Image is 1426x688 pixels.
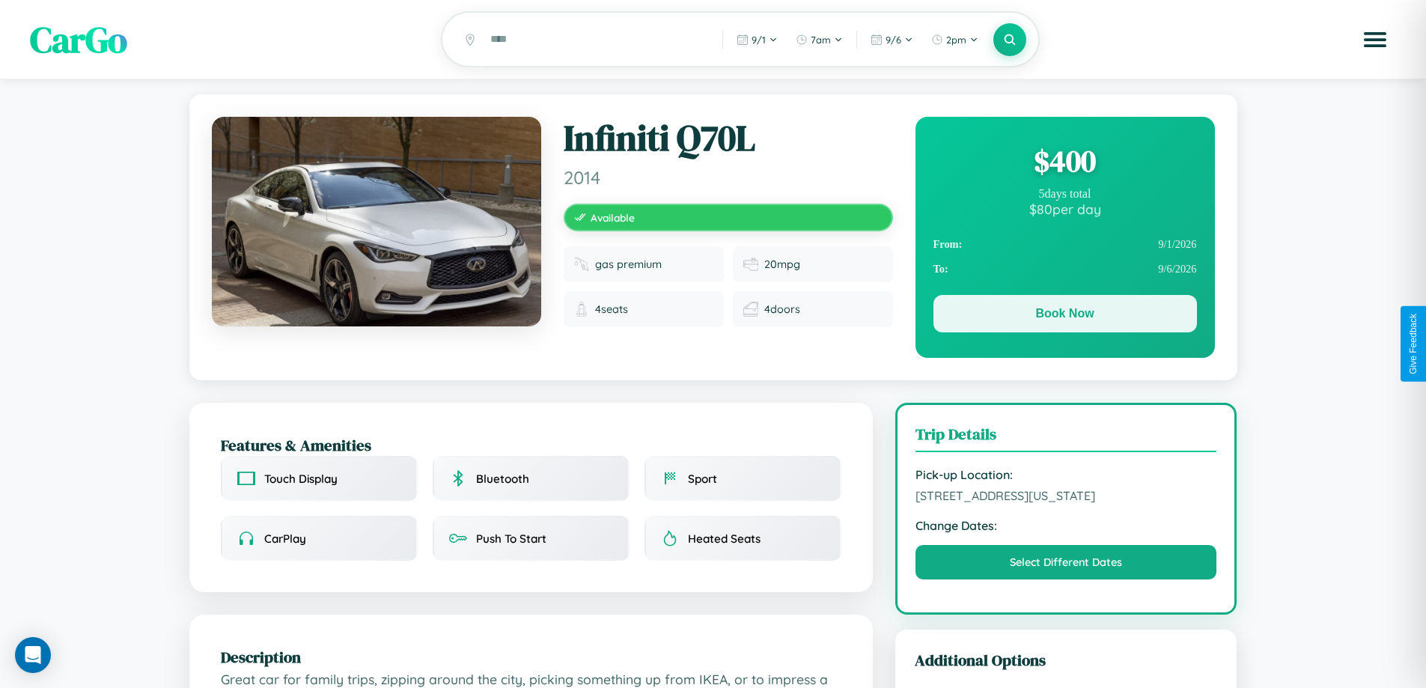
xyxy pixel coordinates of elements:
[1354,19,1396,61] button: Open menu
[264,532,306,546] span: CarPlay
[946,34,966,46] span: 2pm
[15,637,51,673] div: Open Intercom Messenger
[764,302,800,316] span: 4 doors
[1408,314,1419,374] div: Give Feedback
[30,15,127,64] span: CarGo
[574,302,589,317] img: Seats
[574,257,589,272] img: Fuel type
[564,117,893,160] h1: Infiniti Q70L
[933,263,948,275] strong: To:
[688,472,717,486] span: Sport
[221,434,841,456] h2: Features & Amenities
[811,34,831,46] span: 7am
[564,166,893,189] span: 2014
[743,257,758,272] img: Fuel efficiency
[915,467,1217,482] strong: Pick-up Location:
[933,238,963,251] strong: From:
[212,117,541,326] img: Infiniti Q70L 2014
[591,211,635,224] span: Available
[924,28,986,52] button: 2pm
[752,34,766,46] span: 9 / 1
[729,28,785,52] button: 9/1
[595,302,628,316] span: 4 seats
[743,302,758,317] img: Doors
[933,187,1197,201] div: 5 days total
[688,532,761,546] span: Heated Seats
[915,488,1217,503] span: [STREET_ADDRESS][US_STATE]
[915,518,1217,533] strong: Change Dates:
[933,295,1197,332] button: Book Now
[933,257,1197,281] div: 9 / 6 / 2026
[915,649,1218,671] h3: Additional Options
[933,141,1197,181] div: $ 400
[264,472,338,486] span: Touch Display
[764,258,800,271] span: 20 mpg
[476,472,529,486] span: Bluetooth
[933,232,1197,257] div: 9 / 1 / 2026
[915,545,1217,579] button: Select Different Dates
[221,646,841,668] h2: Description
[886,34,901,46] span: 9 / 6
[915,423,1217,452] h3: Trip Details
[476,532,546,546] span: Push To Start
[595,258,662,271] span: gas premium
[933,201,1197,217] div: $ 80 per day
[788,28,850,52] button: 7am
[863,28,921,52] button: 9/6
